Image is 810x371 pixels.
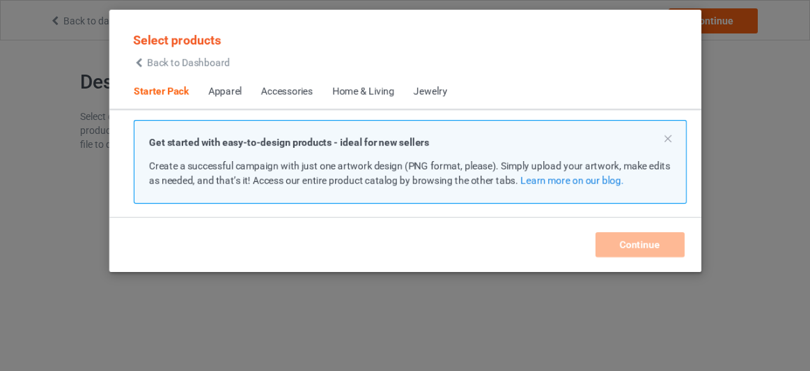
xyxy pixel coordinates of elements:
[520,175,623,186] a: Learn more on our blog.
[147,57,230,68] span: Back to Dashboard
[414,85,447,99] div: Jewelry
[133,33,221,47] span: Select products
[149,160,670,186] span: Create a successful campaign with just one artwork design (PNG format, please). Simply upload you...
[261,85,313,99] div: Accessories
[149,137,429,148] strong: Get started with easy-to-design products - ideal for new sellers
[332,85,394,99] div: Home & Living
[208,85,242,99] div: Apparel
[124,75,198,109] span: Starter Pack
